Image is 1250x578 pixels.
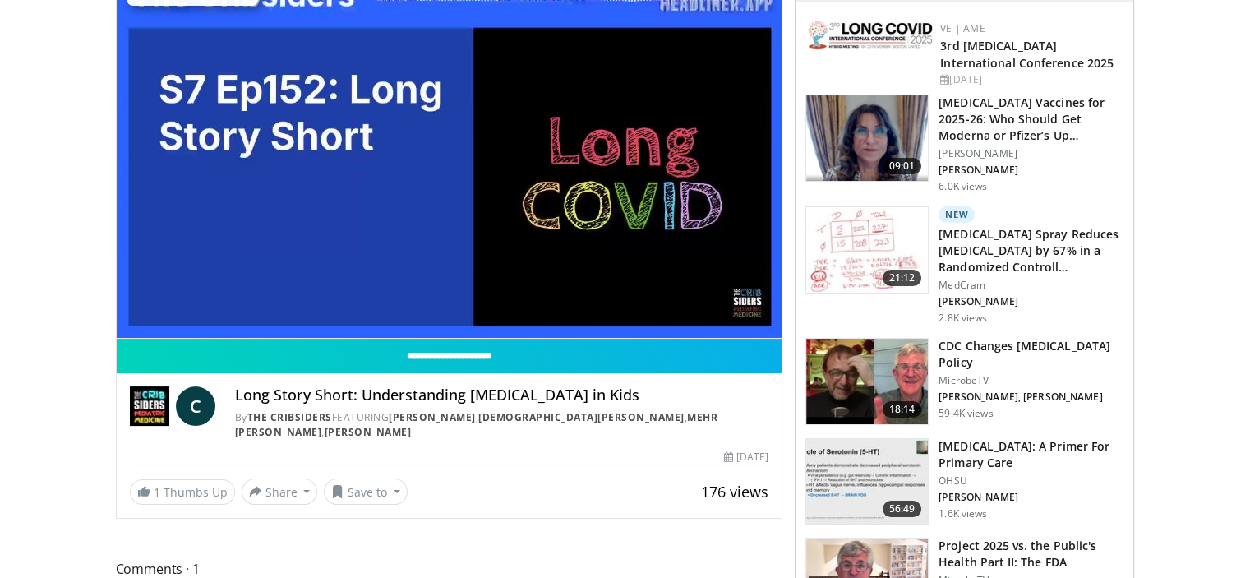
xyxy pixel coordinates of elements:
[478,410,685,424] a: [DEMOGRAPHIC_DATA][PERSON_NAME]
[806,439,928,525] img: 0058eb9f-255e-47af-8bb5-a7859a854c69.150x105_q85_crop-smart_upscale.jpg
[939,538,1123,571] h3: Project 2025 vs. the Public's Health Part II: The FDA
[235,386,769,405] h4: Long Story Short: Understanding [MEDICAL_DATA] in Kids
[235,410,718,439] a: Mehr [PERSON_NAME]
[805,338,1123,425] a: 18:14 CDC Changes [MEDICAL_DATA] Policy MicrobeTV [PERSON_NAME], [PERSON_NAME] 59.4K views
[940,72,1120,87] div: [DATE]
[939,338,1123,371] h3: CDC Changes [MEDICAL_DATA] Policy
[883,158,922,174] span: 09:01
[176,386,215,426] a: C
[940,38,1114,71] a: 3rd [MEDICAL_DATA] International Conference 2025
[939,226,1123,275] h3: [MEDICAL_DATA] Spray Reduces [MEDICAL_DATA] by 67% in a Randomized Controll…
[806,207,928,293] img: 500bc2c6-15b5-4613-8fa2-08603c32877b.150x105_q85_crop-smart_upscale.jpg
[939,474,1123,488] p: OHSU
[130,386,169,426] img: The Cribsiders
[805,206,1123,325] a: 21:12 New [MEDICAL_DATA] Spray Reduces [MEDICAL_DATA] by 67% in a Randomized Controll… MedCram [P...
[939,180,987,193] p: 6.0K views
[939,491,1123,504] p: [PERSON_NAME]
[883,401,922,418] span: 18:14
[247,410,332,424] a: The Cribsiders
[939,295,1123,308] p: [PERSON_NAME]
[389,410,476,424] a: [PERSON_NAME]
[939,164,1123,177] p: [PERSON_NAME]
[325,425,412,439] a: [PERSON_NAME]
[130,479,235,505] a: 1 Thumbs Up
[939,407,993,420] p: 59.4K views
[724,450,768,465] div: [DATE]
[883,270,922,286] span: 21:12
[242,479,318,505] button: Share
[235,410,769,440] div: By FEATURING , , ,
[939,391,1123,404] p: [PERSON_NAME], [PERSON_NAME]
[154,484,160,500] span: 1
[883,501,922,517] span: 56:49
[939,374,1123,387] p: MicrobeTV
[939,507,987,520] p: 1.6K views
[940,21,985,35] a: VE | AME
[805,438,1123,525] a: 56:49 [MEDICAL_DATA]: A Primer For Primary Care OHSU [PERSON_NAME] 1.6K views
[939,279,1123,292] p: MedCram
[939,438,1123,471] h3: [MEDICAL_DATA]: A Primer For Primary Care
[939,95,1123,144] h3: [MEDICAL_DATA] Vaccines for 2025-26: Who Should Get Moderna or Pfizer’s Up…
[809,21,932,49] img: a2792a71-925c-4fc2-b8ef-8d1b21aec2f7.png.150x105_q85_autocrop_double_scale_upscale_version-0.2.jpg
[324,479,408,505] button: Save to
[939,206,975,223] p: New
[701,482,768,502] span: 176 views
[806,95,928,181] img: 4e370bb1-17f0-4657-a42f-9b995da70d2f.png.150x105_q85_crop-smart_upscale.png
[806,339,928,424] img: 72ac0e37-d809-477d-957a-85a66e49561a.150x105_q85_crop-smart_upscale.jpg
[805,95,1123,193] a: 09:01 [MEDICAL_DATA] Vaccines for 2025-26: Who Should Get Moderna or Pfizer’s Up… [PERSON_NAME] [...
[939,312,987,325] p: 2.8K views
[939,147,1123,160] p: [PERSON_NAME]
